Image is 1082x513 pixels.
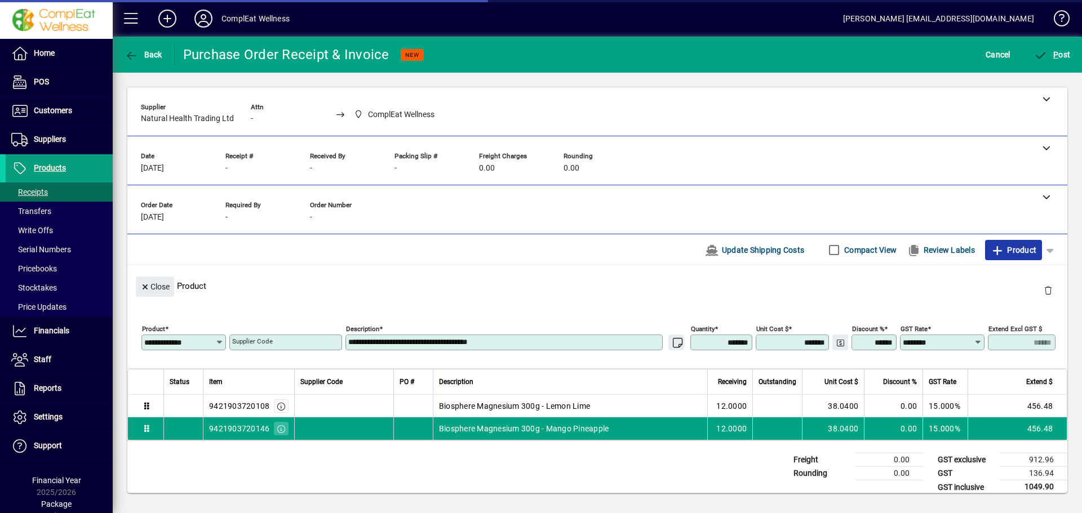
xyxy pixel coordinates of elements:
[852,325,884,333] mat-label: Discount %
[209,423,269,434] div: 9421903720146
[34,163,66,172] span: Products
[6,297,113,316] a: Price Updates
[923,417,968,440] td: 15.000%
[832,334,848,350] button: Change Price Levels
[125,50,162,59] span: Back
[932,480,1000,494] td: GST inclusive
[1035,276,1062,304] button: Delete
[6,97,113,125] a: Customers
[310,213,312,222] span: -
[6,278,113,297] a: Stocktakes
[34,135,66,144] span: Suppliers
[251,114,253,123] span: -
[968,417,1067,440] td: 456.48
[759,376,796,388] span: Outstanding
[368,109,434,121] span: ComplEat Wellness
[1000,467,1067,480] td: 136.94
[1000,453,1067,467] td: 912.96
[141,213,164,222] span: [DATE]
[41,499,72,508] span: Package
[122,44,165,65] button: Back
[300,376,343,388] span: Supplier Code
[34,383,61,392] span: Reports
[221,10,290,28] div: ComplEat Wellness
[907,241,975,259] span: Review Labels
[11,226,53,235] span: Write Offs
[6,240,113,259] a: Serial Numbers
[705,241,804,259] span: Update Shipping Costs
[183,46,389,64] div: Purchase Order Receipt & Invoice
[6,39,113,68] a: Home
[6,126,113,154] a: Suppliers
[923,395,968,417] td: 15.000%
[991,241,1036,259] span: Product
[433,417,707,440] td: Biosphere Magnesium 300g - Mango Pineapple
[34,441,62,450] span: Support
[985,240,1042,260] button: Product
[855,467,923,480] td: 0.00
[142,325,165,333] mat-label: Product
[32,476,81,485] span: Financial Year
[6,221,113,240] a: Write Offs
[34,77,49,86] span: POS
[141,164,164,173] span: [DATE]
[901,325,928,333] mat-label: GST rate
[716,423,747,434] span: 12.0000
[864,417,923,440] td: 0.00
[310,164,312,173] span: -
[756,325,788,333] mat-label: Unit Cost $
[394,164,397,173] span: -
[405,51,419,59] span: NEW
[788,467,855,480] td: Rounding
[133,281,177,291] app-page-header-button: Close
[564,164,579,173] span: 0.00
[400,376,414,388] span: PO #
[6,403,113,431] a: Settings
[141,114,234,123] span: Natural Health Trading Ltd
[6,68,113,96] a: POS
[968,395,1067,417] td: 456.48
[6,346,113,374] a: Staff
[34,48,55,57] span: Home
[718,376,747,388] span: Receiving
[149,8,185,29] button: Add
[932,467,1000,480] td: GST
[6,259,113,278] a: Pricebooks
[843,10,1034,28] div: [PERSON_NAME] [EMAIL_ADDRESS][DOMAIN_NAME]
[1034,50,1071,59] span: ost
[34,355,51,364] span: Staff
[1026,376,1053,388] span: Extend $
[113,44,175,65] app-page-header-button: Back
[691,325,715,333] mat-label: Quantity
[929,376,956,388] span: GST Rate
[1031,44,1074,65] button: Post
[439,376,473,388] span: Description
[346,325,379,333] mat-label: Description
[983,44,1013,65] button: Cancel
[232,337,273,345] mat-label: Supplier Code
[11,264,57,273] span: Pricebooks
[700,240,809,260] button: Update Shipping Costs
[225,164,228,173] span: -
[6,202,113,221] a: Transfers
[716,400,747,412] span: 12.0000
[127,265,1067,306] div: Product
[1053,50,1058,59] span: P
[6,317,113,345] a: Financials
[864,395,923,417] td: 0.00
[6,374,113,403] a: Reports
[932,453,1000,467] td: GST exclusive
[11,245,71,254] span: Serial Numbers
[1035,285,1062,295] app-page-header-button: Delete
[170,376,189,388] span: Status
[1000,480,1067,494] td: 1049.90
[11,283,57,292] span: Stocktakes
[136,276,174,297] button: Close
[225,213,228,222] span: -
[11,207,51,216] span: Transfers
[902,240,979,260] button: Review Labels
[140,278,170,296] span: Close
[824,376,858,388] span: Unit Cost $
[842,244,897,256] label: Compact View
[34,326,69,335] span: Financials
